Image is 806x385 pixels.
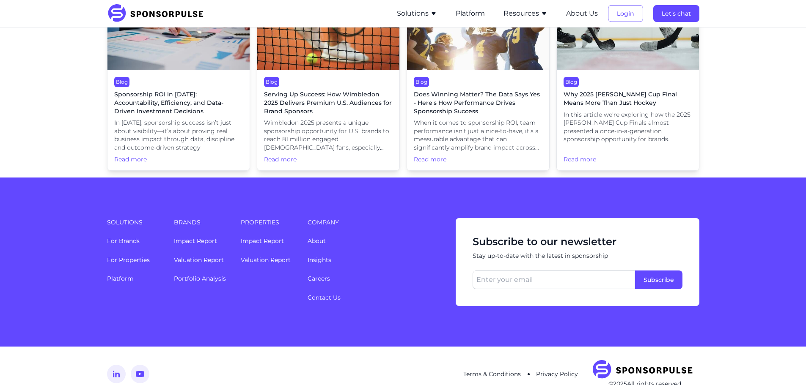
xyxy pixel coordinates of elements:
[264,90,393,115] span: Serving Up Success: How Wimbledon 2025 Delivers Premium U.S. Audiences for Brand Sponsors
[174,256,224,264] a: Valuation Report
[241,237,284,245] a: Impact Report
[653,5,699,22] button: Let's chat
[308,218,431,227] span: Company
[591,360,699,380] img: SponsorPulse
[114,156,243,164] span: Read more
[653,10,699,17] a: Let's chat
[463,370,521,378] a: Terms & Conditions
[131,365,149,383] img: YouTube
[414,77,429,87] div: Blog
[635,270,682,289] button: Subscribe
[564,147,692,164] span: Read more
[107,256,150,264] a: For Properties
[308,294,341,301] a: Contact Us
[473,270,635,289] input: Enter your email
[308,275,330,282] a: Careers
[503,8,547,19] button: Resources
[114,90,243,115] span: Sponsorship ROI in [DATE]: Accountability, Efficiency, and Data-Driven Investment Decisions
[114,119,243,152] span: In [DATE], sponsorship success isn’t just about visibility—it’s about proving real business impac...
[608,5,643,22] button: Login
[114,77,129,87] div: Blog
[414,90,542,115] span: Does Winning Matter? The Data Says Yes - Here's How Performance Drives Sponsorship Success
[564,90,692,107] span: Why 2025 [PERSON_NAME] Cup Final Means More Than Just Hockey
[264,77,279,87] div: Blog
[536,370,578,378] a: Privacy Policy
[241,256,291,264] a: Valuation Report
[308,237,326,245] a: About
[264,119,393,152] span: Wimbledon 2025 presents a unique sponsorship opportunity for U.S. brands to reach 81 million enga...
[414,156,542,164] span: Read more
[107,237,140,245] a: For Brands
[608,10,643,17] a: Login
[473,252,682,260] span: Stay up-to-date with the latest in sponsorship
[107,365,126,383] img: LinkedIn
[241,218,297,227] span: Properties
[473,235,682,248] span: Subscribe to our newsletter
[456,10,485,17] a: Platform
[308,256,331,264] a: Insights
[456,8,485,19] button: Platform
[397,8,437,19] button: Solutions
[264,156,393,164] span: Read more
[174,218,231,227] span: Brands
[107,4,210,23] img: SponsorPulse
[107,275,134,282] a: Platform
[764,344,806,385] iframe: Chat Widget
[174,237,217,245] a: Impact Report
[564,77,579,87] div: Blog
[566,10,598,17] a: About Us
[564,111,692,144] span: In this article we're exploring how the 2025 [PERSON_NAME] Cup Finals almost presented a once-in-...
[174,275,226,282] a: Portfolio Analysis
[107,218,164,227] span: Solutions
[566,8,598,19] button: About Us
[414,119,542,152] span: When it comes to sponsorship ROI, team performance isn’t just a nice-to-have, it’s a measurable a...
